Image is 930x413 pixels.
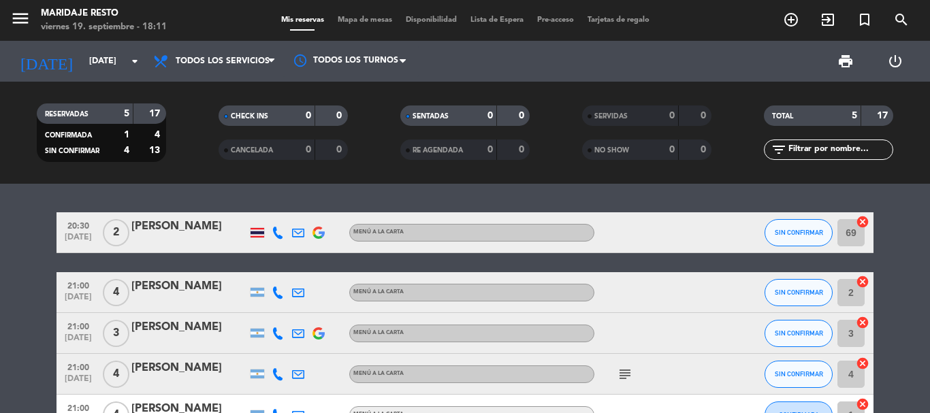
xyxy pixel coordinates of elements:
[45,148,99,154] span: SIN CONFIRMAR
[61,217,95,233] span: 20:30
[856,275,869,288] i: cancel
[131,359,247,377] div: [PERSON_NAME]
[353,289,404,295] span: MENÚ A LA CARTA
[669,145,675,154] strong: 0
[413,113,449,120] span: SENTADAS
[155,130,163,139] strong: 4
[594,147,629,154] span: NO SHOW
[765,320,833,347] button: SIN CONFIRMAR
[837,53,854,69] span: print
[519,145,527,154] strong: 0
[103,320,129,347] span: 3
[312,327,325,340] img: google-logo.png
[669,111,675,120] strong: 0
[775,370,823,378] span: SIN CONFIRMAR
[893,12,910,28] i: search
[61,374,95,390] span: [DATE]
[870,41,920,82] div: LOG OUT
[103,279,129,306] span: 4
[103,361,129,388] span: 4
[399,16,464,24] span: Disponibilidad
[787,142,893,157] input: Filtrar por nombre...
[617,366,633,382] i: subject
[856,357,869,370] i: cancel
[487,111,493,120] strong: 0
[775,229,823,236] span: SIN CONFIRMAR
[127,53,143,69] i: arrow_drop_down
[701,111,709,120] strong: 0
[61,359,95,374] span: 21:00
[775,329,823,337] span: SIN CONFIRMAR
[413,147,463,154] span: RE AGENDADA
[353,371,404,376] span: MENÚ A LA CARTA
[877,111,891,120] strong: 17
[856,12,873,28] i: turned_in_not
[45,132,92,139] span: CONFIRMADA
[41,7,167,20] div: Maridaje Resto
[353,330,404,335] span: MENÚ A LA CARTA
[765,361,833,388] button: SIN CONFIRMAR
[701,145,709,154] strong: 0
[10,8,31,29] i: menu
[124,130,129,139] strong: 1
[765,219,833,246] button: SIN CONFIRMAR
[10,46,82,76] i: [DATE]
[856,397,869,411] i: cancel
[149,146,163,155] strong: 13
[131,318,247,336] div: [PERSON_NAME]
[581,16,656,24] span: Tarjetas de regalo
[124,146,129,155] strong: 4
[176,56,270,66] span: Todos los servicios
[131,278,247,295] div: [PERSON_NAME]
[306,145,311,154] strong: 0
[594,113,628,120] span: SERVIDAS
[231,147,273,154] span: CANCELADA
[124,109,129,118] strong: 5
[765,279,833,306] button: SIN CONFIRMAR
[772,113,793,120] span: TOTAL
[856,215,869,229] i: cancel
[306,111,311,120] strong: 0
[331,16,399,24] span: Mapa de mesas
[41,20,167,34] div: viernes 19. septiembre - 18:11
[852,111,857,120] strong: 5
[487,145,493,154] strong: 0
[274,16,331,24] span: Mis reservas
[820,12,836,28] i: exit_to_app
[61,277,95,293] span: 21:00
[131,218,247,235] div: [PERSON_NAME]
[10,8,31,33] button: menu
[312,227,325,239] img: google-logo.png
[353,229,404,235] span: MENÚ A LA CARTA
[103,219,129,246] span: 2
[45,111,89,118] span: RESERVADAS
[61,233,95,248] span: [DATE]
[464,16,530,24] span: Lista de Espera
[783,12,799,28] i: add_circle_outline
[336,111,344,120] strong: 0
[887,53,903,69] i: power_settings_new
[519,111,527,120] strong: 0
[856,316,869,329] i: cancel
[530,16,581,24] span: Pre-acceso
[61,293,95,308] span: [DATE]
[61,333,95,349] span: [DATE]
[149,109,163,118] strong: 17
[61,318,95,333] span: 21:00
[771,142,787,158] i: filter_list
[231,113,268,120] span: CHECK INS
[775,288,823,296] span: SIN CONFIRMAR
[336,145,344,154] strong: 0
